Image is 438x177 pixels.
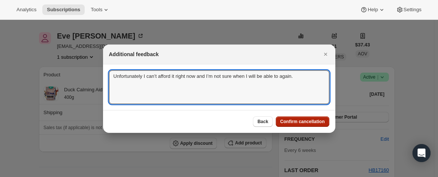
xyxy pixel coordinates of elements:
button: Help [356,4,390,15]
span: Analytics [16,7,36,13]
button: Subscriptions [42,4,85,15]
span: Confirm cancellation [280,119,325,125]
button: Close [320,49,331,59]
span: Settings [404,7,422,13]
button: Tools [86,4,114,15]
textarea: Unfortunately I can’t afford it right now and I’m not sure when I will be able to again. [109,70,329,104]
span: Subscriptions [47,7,80,13]
span: Back [257,119,268,125]
button: Back [253,116,273,127]
button: Confirm cancellation [276,116,329,127]
span: Help [368,7,378,13]
span: Tools [91,7,102,13]
div: Open Intercom Messenger [413,144,431,162]
button: Settings [392,4,426,15]
h2: Additional feedback [109,51,159,58]
button: Analytics [12,4,41,15]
